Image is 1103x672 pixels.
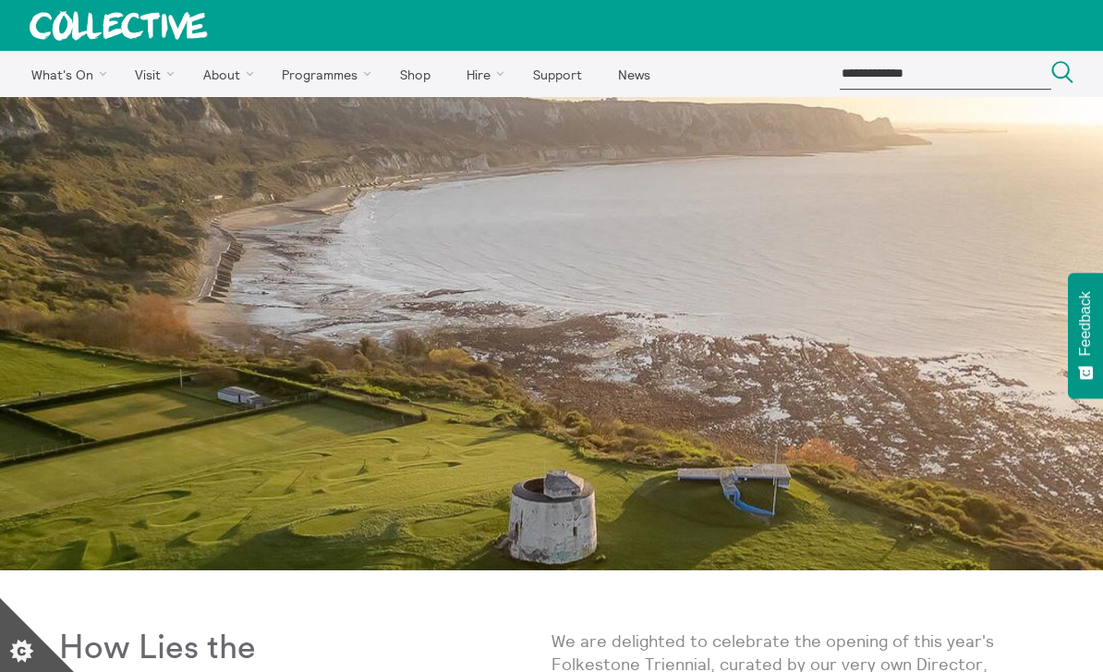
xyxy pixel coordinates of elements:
a: Hire [451,51,514,97]
a: What's On [15,51,115,97]
button: Feedback - Show survey [1068,273,1103,398]
a: About [187,51,262,97]
a: Support [516,51,598,97]
a: Visit [119,51,184,97]
span: Feedback [1077,291,1094,356]
a: Programmes [266,51,381,97]
a: News [601,51,666,97]
a: Shop [383,51,446,97]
